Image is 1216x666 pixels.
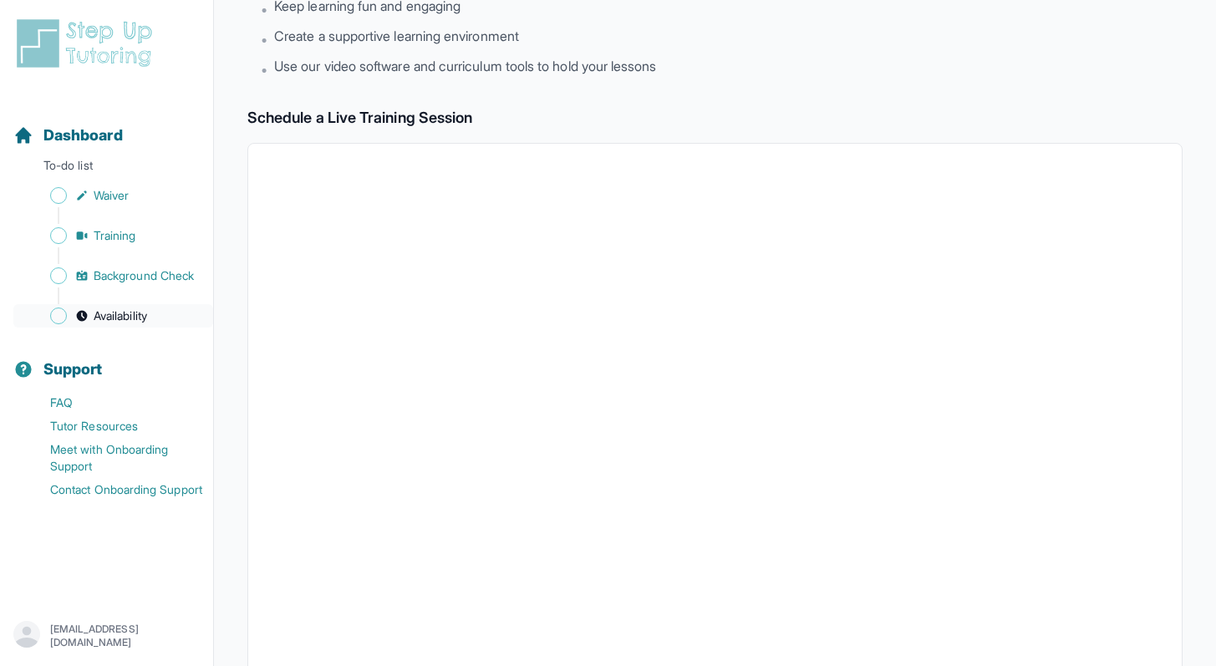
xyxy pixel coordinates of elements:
[261,59,267,79] span: •
[13,264,213,287] a: Background Check
[13,391,213,414] a: FAQ
[13,621,200,651] button: [EMAIL_ADDRESS][DOMAIN_NAME]
[50,623,200,649] p: [EMAIL_ADDRESS][DOMAIN_NAME]
[94,267,194,284] span: Background Check
[274,56,656,76] span: Use our video software and curriculum tools to hold your lessons
[274,26,519,46] span: Create a supportive learning environment
[13,124,123,147] a: Dashboard
[247,106,1183,130] h2: Schedule a Live Training Session
[94,308,147,324] span: Availability
[7,97,206,154] button: Dashboard
[13,224,213,247] a: Training
[13,438,213,478] a: Meet with Onboarding Support
[94,187,129,204] span: Waiver
[13,304,213,328] a: Availability
[7,157,206,180] p: To-do list
[94,227,136,244] span: Training
[261,29,267,49] span: •
[43,124,123,147] span: Dashboard
[13,17,162,70] img: logo
[43,358,103,381] span: Support
[7,331,206,388] button: Support
[13,478,213,501] a: Contact Onboarding Support
[13,184,213,207] a: Waiver
[13,414,213,438] a: Tutor Resources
